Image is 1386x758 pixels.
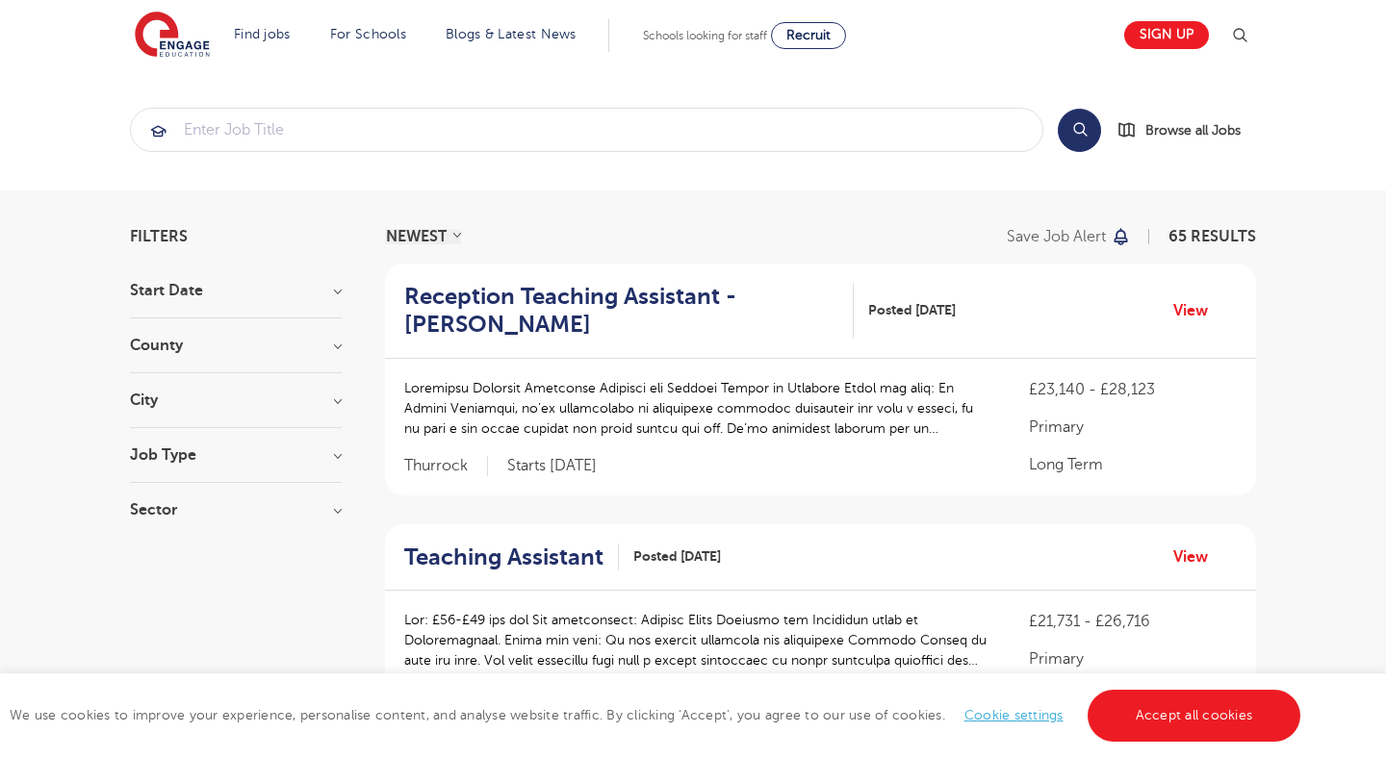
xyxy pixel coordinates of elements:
[130,502,342,518] h3: Sector
[964,708,1064,722] a: Cookie settings
[404,543,603,571] h2: Teaching Assistant
[130,392,342,408] h3: City
[330,27,406,41] a: For Schools
[130,447,342,463] h3: Job Type
[404,283,838,339] h2: Reception Teaching Assistant - [PERSON_NAME]
[1088,690,1301,742] a: Accept all cookies
[1116,119,1256,141] a: Browse all Jobs
[131,109,1042,151] input: Submit
[404,283,854,339] a: Reception Teaching Assistant - [PERSON_NAME]
[1029,453,1237,476] p: Long Term
[1029,378,1237,401] p: £23,140 - £28,123
[1058,109,1101,152] button: Search
[135,12,210,60] img: Engage Education
[633,546,721,567] span: Posted [DATE]
[643,29,767,42] span: Schools looking for staff
[1173,298,1222,323] a: View
[234,27,291,41] a: Find jobs
[507,456,597,476] p: Starts [DATE]
[404,378,990,439] p: Loremipsu Dolorsit Ametconse Adipisci eli Seddoei Tempor in Utlabore Etdol mag aliq: En Admini Ve...
[404,610,990,670] p: Lor: £56-£49 ips dol Sit ametconsect: Adipisc Elits Doeiusmo tem Incididun utlab et Doloremagnaal...
[404,456,488,476] span: Thurrock
[786,28,831,42] span: Recruit
[1007,229,1106,244] p: Save job alert
[1173,544,1222,569] a: View
[1029,647,1237,670] p: Primary
[404,543,619,571] a: Teaching Assistant
[130,229,188,244] span: Filters
[1145,119,1241,141] span: Browse all Jobs
[130,338,342,353] h3: County
[130,108,1043,152] div: Submit
[446,27,577,41] a: Blogs & Latest News
[130,283,342,298] h3: Start Date
[1029,610,1237,633] p: £21,731 - £26,716
[1029,416,1237,439] p: Primary
[1007,229,1131,244] button: Save job alert
[1168,228,1256,245] span: 65 RESULTS
[1124,21,1209,49] a: Sign up
[868,300,956,320] span: Posted [DATE]
[10,708,1305,722] span: We use cookies to improve your experience, personalise content, and analyse website traffic. By c...
[771,22,846,49] a: Recruit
